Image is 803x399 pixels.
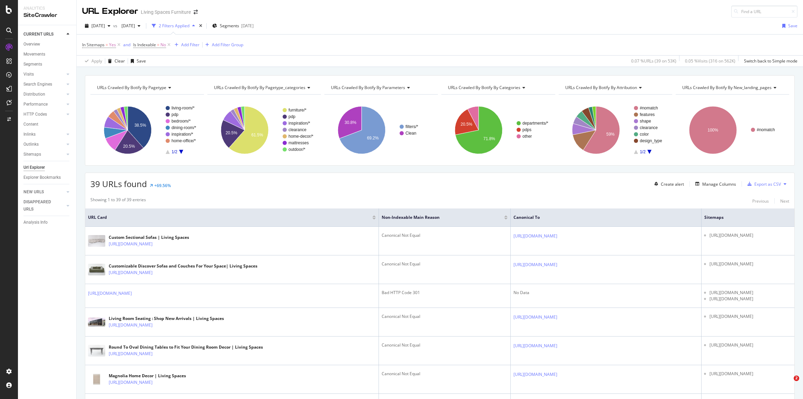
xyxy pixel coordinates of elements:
button: Save [780,20,797,31]
div: and [123,42,130,48]
div: Clear [115,58,125,64]
div: A chart. [324,100,438,160]
div: Showing 1 to 39 of 39 entries [90,197,146,205]
span: URLs Crawled By Botify By pagetype_categories [214,85,305,90]
div: Create alert [661,181,684,187]
span: = [157,42,159,48]
text: bedroom/* [172,119,191,124]
a: Outlinks [23,141,65,148]
span: 2 [794,376,799,381]
div: Bad HTTP Code 301 [382,290,508,296]
img: main image [88,318,105,327]
a: Overview [23,41,71,48]
li: [URL][DOMAIN_NAME] [709,296,792,302]
a: Analysis Info [23,219,71,226]
h4: URLs Crawled By Botify By categories [447,82,549,93]
div: Previous [752,198,769,204]
div: No Data [513,290,698,296]
h4: URLs Crawled By Botify By pagetype [96,82,198,93]
button: Export as CSV [745,178,781,189]
text: home-office/* [172,138,196,143]
span: URLs Crawled By Botify By parameters [331,85,405,90]
button: Add Filter Group [203,41,243,49]
div: Canonical Not Equal [382,342,508,348]
text: 100% [707,128,718,133]
div: Add Filter [181,42,199,48]
text: inspiration/* [172,132,193,137]
a: [URL][DOMAIN_NAME] [513,314,557,321]
a: CURRENT URLS [23,31,65,38]
h4: URLs Crawled By Botify By new_landing_pages [681,82,783,93]
button: Apply [82,56,102,67]
li: [URL][DOMAIN_NAME] [709,371,792,377]
text: 20.5% [461,122,472,127]
div: Visits [23,71,34,78]
div: Apply [91,58,102,64]
div: Manage Columns [702,181,736,187]
div: NEW URLS [23,188,44,196]
button: Save [128,56,146,67]
a: Inlinks [23,131,65,138]
text: features [640,112,655,117]
svg: A chart. [207,100,321,160]
a: Url Explorer [23,164,71,171]
a: Search Engines [23,81,65,88]
h4: URLs Crawled By Botify By parameters [330,82,432,93]
text: 69.2% [367,136,379,140]
svg: A chart. [676,100,789,160]
text: color [640,132,649,137]
li: [URL][DOMAIN_NAME] [709,290,792,296]
span: URLs Crawled By Botify By pagetype [97,85,166,90]
button: Add Filter [172,41,199,49]
a: Content [23,121,71,128]
a: Movements [23,51,71,58]
div: Living Spaces Furniture [141,9,191,16]
div: Inlinks [23,131,36,138]
div: CURRENT URLS [23,31,53,38]
text: 20.5% [123,144,135,149]
li: [URL][DOMAIN_NAME] [709,313,792,320]
a: Sitemaps [23,151,65,158]
div: Switch back to Simple mode [744,58,797,64]
div: Magnolia Home Decor | Living Spaces [109,373,186,379]
a: [URL][DOMAIN_NAME] [513,261,557,268]
button: and [123,41,130,48]
div: [DATE] [241,23,254,29]
div: A chart. [441,100,555,160]
button: [DATE] [119,20,143,31]
text: pdp [172,112,178,117]
li: [URL][DOMAIN_NAME] [709,232,792,239]
span: Canonical To [513,214,688,221]
img: main image [88,264,105,275]
a: [URL][DOMAIN_NAME] [109,269,153,276]
div: +69.56% [154,183,171,188]
text: 61.5% [252,133,263,137]
text: 59% [606,132,615,137]
div: Sitemaps [23,151,41,158]
a: [URL][DOMAIN_NAME] [109,241,153,247]
div: Overview [23,41,40,48]
span: 2025 Aug. 25th [91,23,105,29]
div: Explorer Bookmarks [23,174,61,181]
text: pdps [522,127,531,132]
text: #nomatch [640,106,658,110]
li: [URL][DOMAIN_NAME] [709,261,792,267]
div: Add Filter Group [212,42,243,48]
img: main image [88,235,105,247]
div: Search Engines [23,81,52,88]
div: SiteCrawler [23,11,71,19]
span: Segments [220,23,239,29]
text: clearance [640,125,658,130]
span: URL Card [88,214,371,221]
a: [URL][DOMAIN_NAME] [109,379,153,386]
text: other [522,134,532,139]
div: Living Room Seating : Shop New Arrivals | Living Spaces [109,315,224,322]
button: Clear [105,56,125,67]
div: Outlinks [23,141,39,148]
text: 1/2 [640,149,646,154]
a: Explorer Bookmarks [23,174,71,181]
div: arrow-right-arrow-left [194,10,198,14]
div: Round To Oval Dining Tables to Fit Your Dining Room Decor | Living Spaces [109,344,263,350]
a: NEW URLS [23,188,65,196]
